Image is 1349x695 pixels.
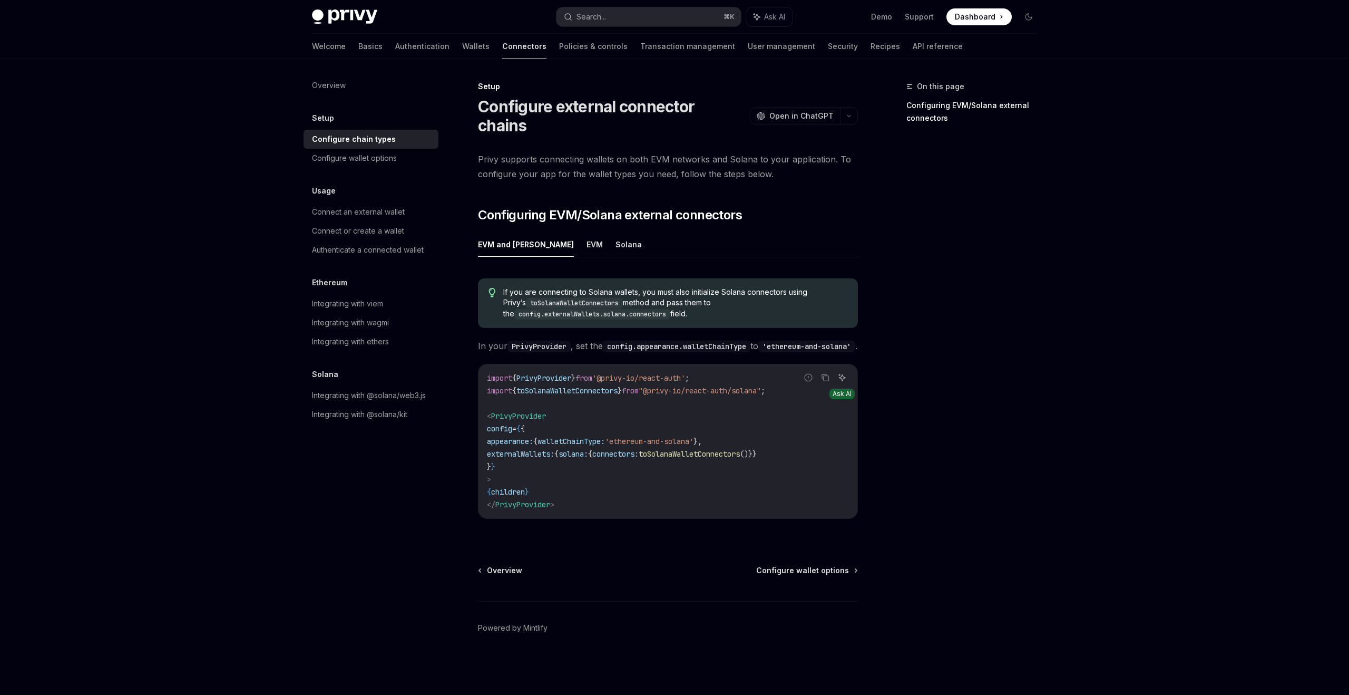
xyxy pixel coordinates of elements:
span: } [618,386,622,395]
span: } [487,462,491,471]
button: Solana [615,232,642,257]
h1: Configure external connector chains [478,97,746,135]
a: Connect or create a wallet [304,221,438,240]
span: Ask AI [764,12,785,22]
span: from [622,386,639,395]
a: Transaction management [640,34,735,59]
code: config.externalWallets.solana.connectors [514,309,670,320]
span: { [487,487,491,497]
span: In your , set the to . [478,339,858,353]
span: < [487,411,491,421]
div: Connect an external wallet [312,206,405,218]
div: Authenticate a connected wallet [312,244,424,256]
code: toSolanaWalletConnectors [526,298,623,308]
a: API reference [913,34,963,59]
img: dark logo [312,9,377,24]
span: import [487,386,512,395]
div: Overview [312,79,346,92]
a: Basics [358,34,383,59]
a: Overview [479,565,522,576]
span: ⌘ K [724,13,735,21]
a: Integrating with viem [304,294,438,313]
div: Configure wallet options [312,152,397,165]
a: Welcome [312,34,346,59]
span: ; [761,386,765,395]
button: EVM [586,232,603,257]
h5: Ethereum [312,276,347,289]
span: Configure wallet options [756,565,849,576]
code: PrivyProvider [507,341,571,352]
a: Integrating with wagmi [304,313,438,332]
a: Configure wallet options [756,565,857,576]
a: Integrating with ethers [304,332,438,351]
span: toSolanaWalletConnectors [516,386,618,395]
a: User management [748,34,815,59]
span: { [512,373,516,383]
a: Security [828,34,858,59]
span: Configuring EVM/Solana external connectors [478,207,742,224]
button: Copy the contents from the code block [818,371,832,384]
span: "@privy-io/react-auth/solana" [639,386,761,395]
a: Authenticate a connected wallet [304,240,438,259]
span: If you are connecting to Solana wallets, you must also initialize Solana connectors using Privy’s... [503,287,847,320]
span: > [550,500,554,509]
span: import [487,373,512,383]
span: Overview [487,565,522,576]
div: Integrating with @solana/web3.js [312,389,426,402]
span: } [525,487,529,497]
span: from [575,373,592,383]
span: }, [693,437,702,446]
button: EVM and [PERSON_NAME] [478,232,574,257]
span: connectors: [592,449,639,459]
a: Connect an external wallet [304,202,438,221]
span: config [487,424,512,433]
a: Configuring EVM/Solana external connectors [906,97,1045,127]
span: { [533,437,537,446]
span: On this page [917,80,964,93]
span: toSolanaWalletConnectors [639,449,740,459]
span: { [512,386,516,395]
h5: Setup [312,112,334,124]
svg: Tip [488,288,496,297]
span: { [516,424,521,433]
span: { [588,449,592,459]
button: Open in ChatGPT [750,107,840,125]
span: { [521,424,525,433]
span: ()}} [740,449,757,459]
span: PrivyProvider [491,411,546,421]
div: Search... [576,11,606,23]
a: Recipes [871,34,900,59]
span: externalWallets: [487,449,554,459]
a: Authentication [395,34,449,59]
div: Integrating with @solana/kit [312,408,407,421]
span: appearance: [487,437,533,446]
a: Support [905,12,934,22]
a: Wallets [462,34,490,59]
div: Setup [478,81,858,92]
code: 'ethereum-and-solana' [758,341,855,352]
div: Integrating with viem [312,297,383,310]
span: { [554,449,559,459]
span: children [491,487,525,497]
h5: Usage [312,185,336,197]
span: PrivyProvider [495,500,550,509]
a: Configure wallet options [304,149,438,168]
a: Configure chain types [304,130,438,149]
h5: Solana [312,368,338,381]
span: </ [487,500,495,509]
span: = [512,424,516,433]
span: Dashboard [955,12,995,22]
button: Ask AI [746,7,793,26]
span: Privy supports connecting wallets on both EVM networks and Solana to your application. To configu... [478,152,858,181]
span: 'ethereum-and-solana' [605,437,693,446]
a: Integrating with @solana/web3.js [304,386,438,405]
a: Dashboard [946,8,1012,25]
div: Ask AI [829,389,855,399]
a: Connectors [502,34,546,59]
a: Integrating with @solana/kit [304,405,438,424]
span: solana: [559,449,588,459]
span: walletChainType: [537,437,605,446]
a: Powered by Mintlify [478,623,548,633]
div: Configure chain types [312,133,396,146]
button: Search...⌘K [556,7,741,26]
